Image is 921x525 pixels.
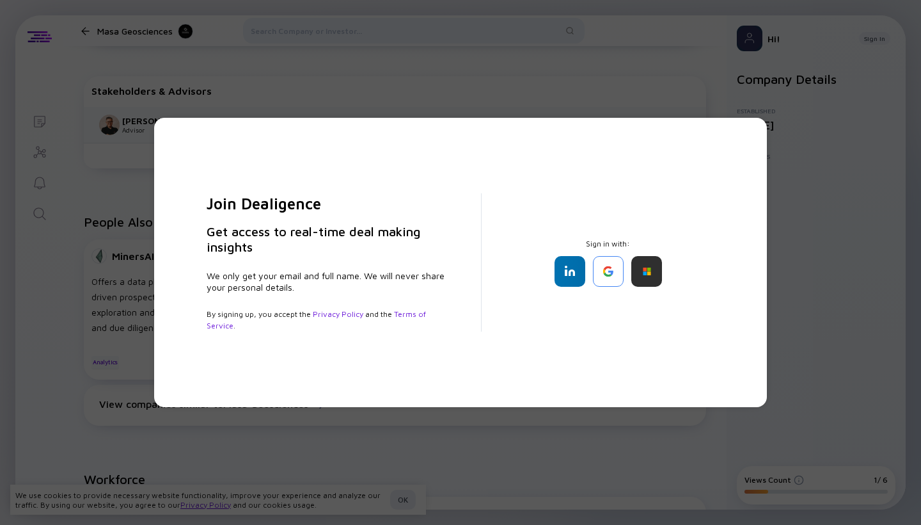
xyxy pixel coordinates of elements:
div: We only get your email and full name. We will never share your personal details. [207,270,450,293]
div: Sign in with: [512,239,704,287]
h3: Get access to real-time deal making insights [207,224,450,255]
a: Privacy Policy [313,309,363,319]
div: By signing up, you accept the and the . [207,309,450,332]
h2: Join Dealigence [207,193,450,214]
